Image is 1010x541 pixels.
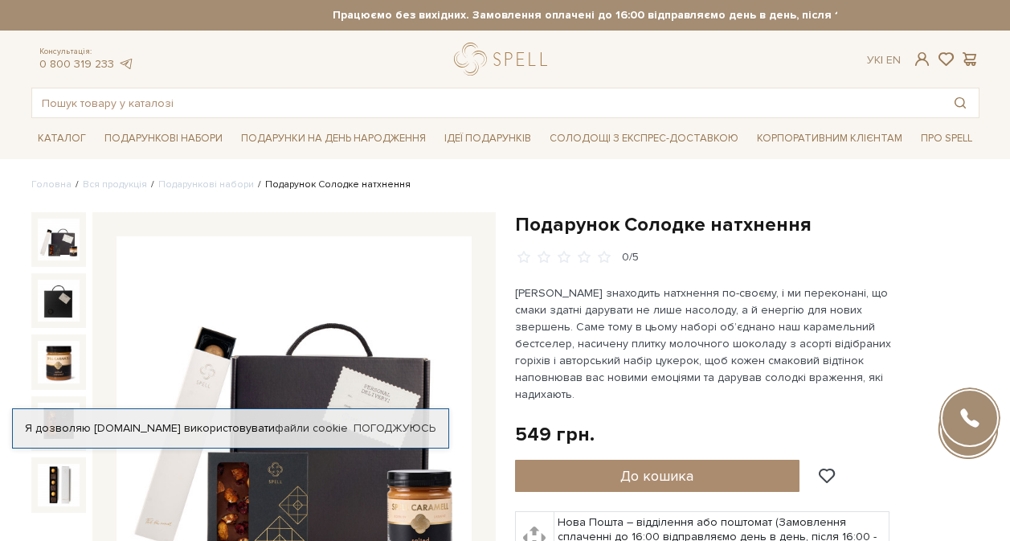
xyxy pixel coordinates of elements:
span: Консультація: [39,47,134,57]
a: logo [454,43,554,76]
div: Я дозволяю [DOMAIN_NAME] використовувати [13,421,448,436]
span: | [881,53,883,67]
a: Головна [31,178,72,191]
span: Про Spell [914,126,979,151]
span: Ідеї подарунків [438,126,538,151]
a: Подарункові набори [158,178,254,191]
p: [PERSON_NAME] знаходить натхнення по-своєму, і ми переконані, що смаки здатні дарувати не лише на... [515,285,892,403]
img: Подарунок Солодке натхнення [38,280,80,322]
li: Подарунок Солодке натхнення [254,178,411,192]
span: Подарунки на День народження [235,126,432,151]
img: Подарунок Солодке натхнення [38,341,80,383]
input: Пошук товару у каталозі [32,88,942,117]
div: 0/5 [622,250,639,265]
a: En [886,53,901,67]
span: Подарункові набори [98,126,229,151]
a: 0 800 319 233 [39,57,114,71]
button: Пошук товару у каталозі [942,88,979,117]
h1: Подарунок Солодке натхнення [515,212,979,237]
a: Вся продукція [83,178,147,191]
a: Солодощі з експрес-доставкою [543,125,745,152]
div: 549 грн. [515,422,595,447]
button: До кошика [515,460,800,492]
a: файли cookie [275,421,348,435]
img: Подарунок Солодке натхнення [38,464,80,506]
img: Подарунок Солодке натхнення [38,219,80,260]
a: Погоджуюсь [354,421,435,436]
div: Ук [867,53,901,68]
span: До кошика [620,467,693,485]
img: Подарунок Солодке натхнення [38,403,80,445]
a: Корпоративним клієнтам [750,125,909,152]
a: telegram [118,57,134,71]
span: Каталог [31,126,92,151]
